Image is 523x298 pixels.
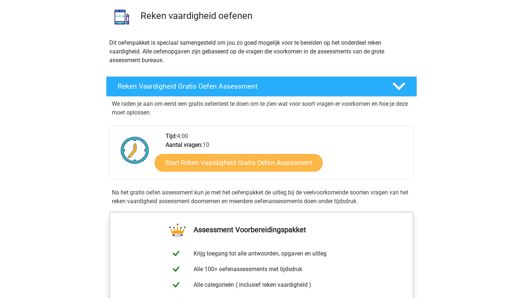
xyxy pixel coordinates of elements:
[166,141,203,148] b: Aantal vragen:
[106,1,137,32] img: reken vaardigheid
[141,10,411,21] h3: Reken vaardigheid oefenen
[112,100,411,117] p: We raden je aan om eerst een gratis oefentest te doen om te zien wat voor soort vragen er voorkom...
[117,132,153,168] img: Klok
[155,154,323,171] a: Start Reken Vaardigheid Gratis Oefen Assessment
[103,76,420,97] a: Reken Vaardigheid Gratis Oefen Assessment
[166,133,177,140] b: Tijd:
[160,132,413,179] div: 4:00 10
[109,39,414,65] p: Dit oefenpakket is speciaal samengesteld om jou zo goed mogelijk voor te bereiden op het onderdee...
[118,82,381,90] h4: Reken Vaardigheid Gratis Oefen Assessment
[109,188,414,206] div: Na het gratis oefen assessment kun je met het oefenpakket de uitleg bij de veelvoorkomende soorte...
